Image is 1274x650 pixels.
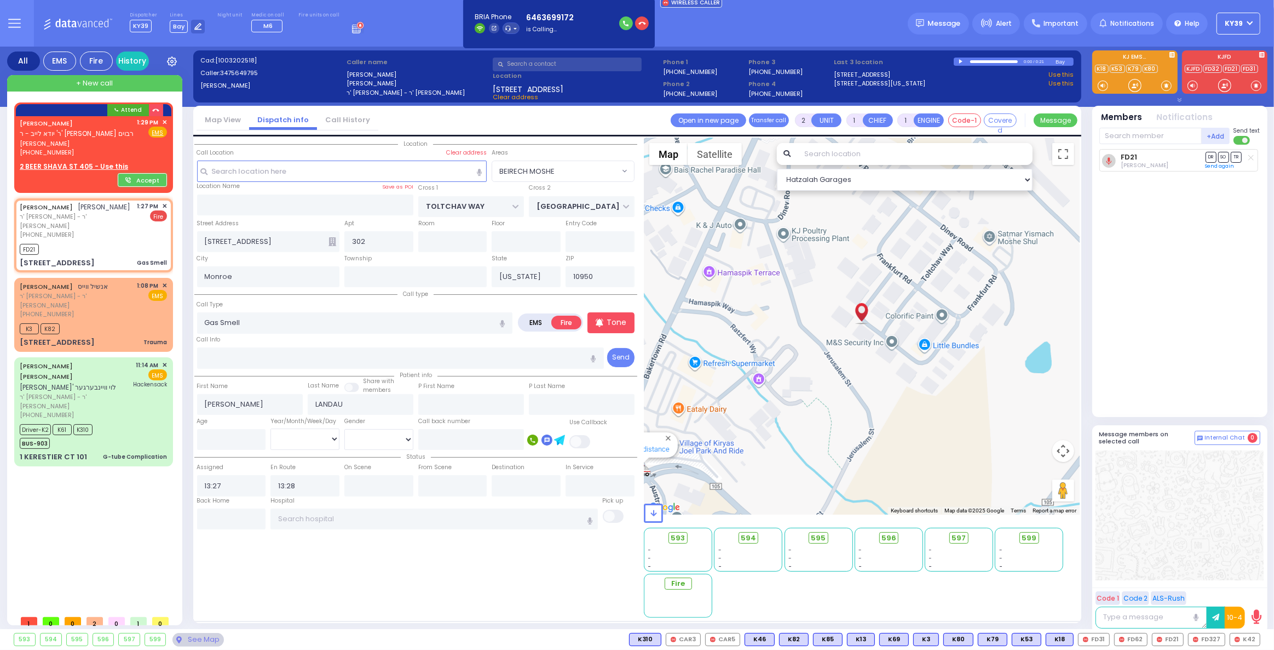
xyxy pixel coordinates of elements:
[270,417,339,426] div: Year/Month/Week/Day
[150,210,167,221] span: Fire
[1225,19,1243,28] span: KY39
[492,161,619,181] span: BEIRECH MOSHE
[671,578,685,589] span: Fire
[1217,13,1260,35] button: KY39
[1056,58,1074,66] div: Bay
[137,118,159,127] span: 1:29 PM
[663,67,717,76] label: [PHONE_NUMBER]
[1119,637,1125,642] img: red-radio-icon.svg
[834,70,890,79] a: [STREET_ADDRESS]
[76,78,113,89] span: + New call
[881,533,896,544] span: 596
[1152,633,1184,646] div: FD21
[1233,135,1251,146] label: Turn off text
[569,418,607,427] label: Use Callback
[999,546,1002,554] span: -
[879,633,909,646] div: K69
[263,21,273,30] span: M6
[446,149,487,157] label: Clear address
[220,69,258,77] span: 3475649795
[172,633,224,647] div: See map
[748,89,803,98] label: [PHONE_NUMBER]
[1206,152,1217,162] span: DR
[948,113,981,127] button: Code-1
[87,617,103,625] span: 2
[1052,143,1074,165] button: Toggle fullscreen view
[136,361,159,369] span: 11:14 AM
[1110,19,1154,28] span: Notifications
[705,633,740,646] div: CAR5
[1099,431,1195,445] h5: Message members on selected call
[344,254,372,263] label: Township
[798,143,1033,165] input: Search location
[133,380,167,389] span: Hackensack
[710,637,716,642] img: red-radio-icon.svg
[20,162,128,171] u: 2 BEER SHAVA ST 405 - Use this
[197,463,224,472] label: Assigned
[162,281,167,290] span: ✕
[834,58,954,67] label: Last 3 location
[215,56,257,65] span: [1003202518]
[197,219,239,228] label: Street Address
[1044,19,1079,28] span: Important
[145,634,166,646] div: 599
[317,115,378,125] a: Call History
[748,67,803,76] label: [PHONE_NUMBER]
[607,317,626,328] p: Tone
[1202,128,1230,144] button: +Add
[1046,633,1074,646] div: BLS
[197,382,228,391] label: First Name
[748,79,830,89] span: Phone 4
[1157,111,1213,124] button: Notifications
[20,282,73,291] a: [PERSON_NAME]
[1034,113,1077,127] button: Message
[847,633,875,646] div: K13
[170,12,205,19] label: Lines
[41,323,60,334] span: K82
[529,184,551,192] label: Cross 2
[103,453,167,461] div: G-tube Complication
[418,382,454,391] label: P First Name
[996,19,1012,28] span: Alert
[197,182,240,191] label: Location Name
[418,184,438,192] label: Cross 1
[978,633,1007,646] div: K79
[20,337,95,348] div: [STREET_ADDRESS]
[863,113,893,127] button: CHIEF
[130,12,157,19] label: Dispatcher
[551,316,582,329] label: Fire
[847,633,875,646] div: BLS
[1052,480,1074,501] button: Drag Pegman onto the map to open Street View
[788,546,792,554] span: -
[21,617,37,625] span: 1
[648,562,652,571] span: -
[363,386,391,394] span: members
[1096,591,1120,605] button: Code 1
[1033,55,1035,68] div: /
[1248,433,1258,443] span: 0
[80,52,113,71] div: Fire
[1235,637,1240,642] img: red-radio-icon.svg
[745,633,775,646] div: BLS
[647,500,683,515] a: Open this area in Google Maps (opens a new window)
[1185,65,1202,73] a: KJFD
[811,533,826,544] span: 595
[347,79,489,88] label: [PERSON_NAME]
[270,509,597,529] input: Search hospital
[152,129,164,137] u: EMS
[53,424,72,435] span: K61
[347,88,489,98] label: ר' [PERSON_NAME] - ר' [PERSON_NAME]
[20,244,39,255] span: FD21
[65,617,81,625] span: 0
[1203,65,1222,73] a: FD32
[418,463,452,472] label: From Scene
[1122,591,1149,605] button: Code 2
[493,93,538,101] span: Clear address
[1126,65,1142,73] a: K79
[43,16,116,30] img: Logo
[741,533,756,544] span: 594
[671,113,746,127] a: Open in new page
[1012,633,1041,646] div: K53
[344,463,371,472] label: On Scene
[1046,633,1074,646] div: K18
